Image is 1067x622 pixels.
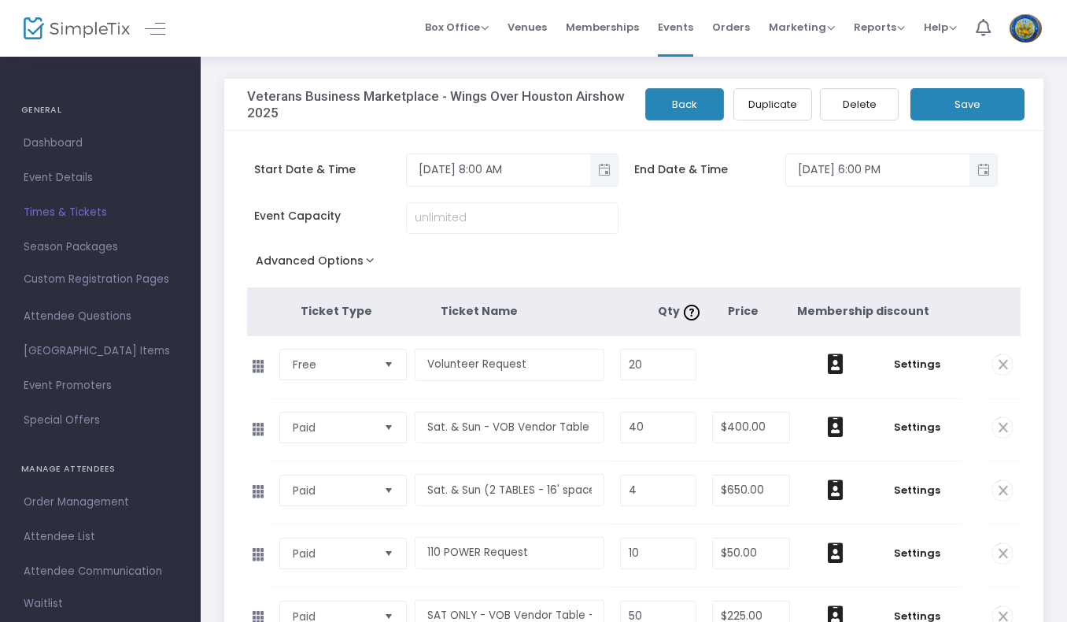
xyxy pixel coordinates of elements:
span: Event Details [24,168,177,188]
button: Advanced Options [247,250,390,278]
span: Settings [881,546,954,561]
span: Start Date & Time [254,161,406,178]
span: End Date & Time [634,161,786,178]
span: Qty [658,303,703,319]
span: Events [658,7,693,47]
input: unlimited [407,203,618,233]
span: Attendee Questions [24,306,177,327]
button: Toggle popup [590,154,618,186]
span: Dashboard [24,133,177,154]
span: Help [924,20,957,35]
input: Select date & time [407,157,590,183]
span: Box Office [425,20,489,35]
input: Price [713,539,789,568]
button: Save [910,88,1025,120]
span: Custom Registration Pages [24,272,169,287]
h4: GENERAL [21,94,179,126]
input: Enter a ticket type name. e.g. General Admission [415,349,604,381]
input: Price [713,476,789,505]
span: Times & Tickets [24,202,177,223]
span: Free [293,357,371,372]
span: Event Capacity [254,208,406,224]
span: Orders [712,7,750,47]
button: Select [378,413,400,442]
input: Enter a ticket type name. e.g. General Admission [415,412,604,444]
span: Order Management [24,492,177,513]
span: Ticket Name [441,303,518,319]
span: Venues [508,7,547,47]
button: Delete [820,88,899,120]
span: Paid [293,483,371,498]
input: Enter a ticket type name. e.g. General Admission [415,537,604,569]
button: Duplicate [733,88,812,120]
span: Ticket Type [301,303,372,319]
button: Select [378,350,400,379]
span: Settings [881,483,954,498]
input: Price [713,413,789,442]
span: Paid [293,420,371,435]
span: Marketing [769,20,835,35]
span: Memberships [566,7,639,47]
img: question-mark [684,305,700,320]
span: [GEOGRAPHIC_DATA] Items [24,341,177,361]
h4: MANAGE ATTENDEES [21,454,179,485]
span: Reports [854,20,905,35]
input: Select date & time [786,157,969,183]
button: Select [378,539,400,568]
span: Settings [881,357,954,372]
button: Select [378,476,400,505]
span: Season Packages [24,237,177,257]
input: Enter a ticket type name. e.g. General Admission [415,474,604,506]
span: Special Offers [24,410,177,431]
span: Event Promoters [24,376,177,396]
span: Attendee List [24,527,177,547]
button: Back [645,88,724,120]
button: Toggle popup [969,154,997,186]
span: Waitlist [24,596,63,612]
span: Settings [881,420,954,435]
span: Paid [293,546,371,561]
span: Attendee Communication [24,561,177,582]
span: Membership discount [797,303,929,319]
span: Price [728,303,759,319]
h3: Veterans Business Marketplace - Wings Over Houston Airshow 2025 [247,88,650,120]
